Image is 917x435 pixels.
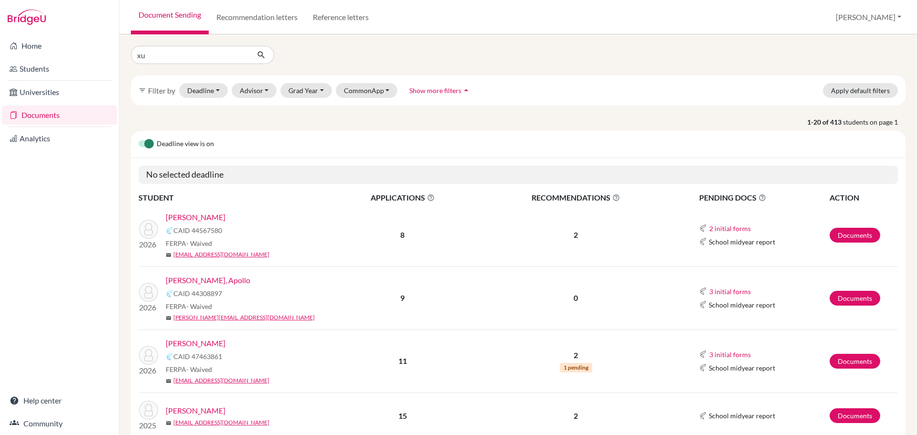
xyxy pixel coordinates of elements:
span: mail [166,420,171,426]
span: - Waived [186,302,212,310]
a: Students [2,59,117,78]
span: FERPA [166,238,212,248]
h5: No selected deadline [139,166,898,184]
p: 0 [476,292,676,304]
a: [PERSON_NAME] [166,212,225,223]
span: - Waived [186,365,212,373]
button: Deadline [179,83,228,98]
img: Bridge-U [8,10,46,25]
img: Common App logo [699,287,707,295]
b: 11 [398,356,407,365]
img: Common App logo [699,364,707,371]
span: School midyear report [709,237,775,247]
a: [PERSON_NAME][EMAIL_ADDRESS][DOMAIN_NAME] [173,313,315,322]
p: 2026 [139,302,158,313]
span: School midyear report [709,411,775,421]
img: Common App logo [699,301,707,308]
span: CAID 47463861 [173,351,222,361]
a: Help center [2,391,117,410]
span: PENDING DOCS [699,192,829,203]
span: 1 pending [560,363,592,372]
img: Common App logo [699,412,707,420]
img: Common App logo [166,227,173,234]
i: filter_list [139,86,146,94]
img: Common App logo [166,353,173,361]
button: CommonApp [336,83,398,98]
a: [EMAIL_ADDRESS][DOMAIN_NAME] [173,250,269,259]
button: Show more filtersarrow_drop_up [401,83,479,98]
button: 3 initial forms [709,349,751,360]
img: Common App logo [699,350,707,358]
span: School midyear report [709,300,775,310]
button: 3 initial forms [709,286,751,297]
a: Community [2,414,117,433]
b: 9 [400,293,405,302]
span: Deadline view is on [157,138,214,150]
button: 2 initial forms [709,223,751,234]
span: mail [166,315,171,321]
b: 15 [398,411,407,420]
p: 2 [476,229,676,241]
b: 8 [400,230,405,239]
p: 2026 [139,365,158,376]
button: [PERSON_NAME] [832,8,906,26]
button: Advisor [232,83,277,98]
p: 2 [476,350,676,361]
span: Show more filters [409,86,461,95]
span: RECOMMENDATIONS [476,192,676,203]
i: arrow_drop_up [461,85,471,95]
a: Universities [2,83,117,102]
img: Berko-Boateng, Andrew [139,220,158,239]
span: FERPA [166,364,212,374]
strong: 1-20 of 413 [807,117,843,127]
th: STUDENT [139,191,330,204]
span: School midyear report [709,363,775,373]
span: CAID 44567580 [173,225,222,235]
a: [PERSON_NAME], Apollo [166,275,250,286]
a: [EMAIL_ADDRESS][DOMAIN_NAME] [173,376,269,385]
a: Documents [830,291,880,306]
img: Common App logo [166,290,173,297]
span: students on page 1 [843,117,906,127]
a: [PERSON_NAME] [166,405,225,416]
a: Documents [830,408,880,423]
p: 2025 [139,420,158,431]
a: Documents [2,106,117,125]
p: 2 [476,410,676,422]
input: Find student by name... [131,46,249,64]
span: - Waived [186,239,212,247]
span: mail [166,252,171,258]
p: 2026 [139,239,158,250]
a: Documents [830,354,880,369]
img: Orlandi, Luca [139,346,158,365]
span: APPLICATIONS [330,192,475,203]
span: FERPA [166,301,212,311]
a: [PERSON_NAME] [166,338,225,349]
a: Documents [830,228,880,243]
a: Home [2,36,117,55]
a: [EMAIL_ADDRESS][DOMAIN_NAME] [173,418,269,427]
img: Common App logo [699,238,707,245]
span: Filter by [148,86,175,95]
a: Analytics [2,129,117,148]
span: mail [166,378,171,384]
span: CAID 44308897 [173,288,222,298]
img: Andreichuk, Apollo [139,283,158,302]
th: ACTION [829,191,898,204]
button: Grad Year [280,83,332,98]
button: Apply default filters [823,83,898,98]
img: Common App logo [699,224,707,232]
img: Ahmedov, Behruz [139,401,158,420]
